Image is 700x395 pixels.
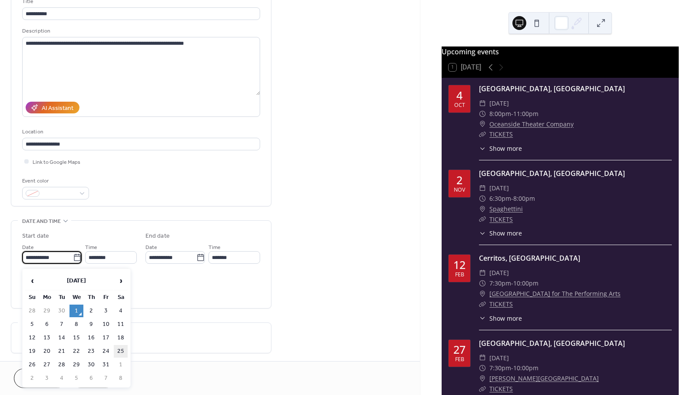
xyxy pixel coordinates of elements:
div: ​ [479,109,486,119]
td: 12 [25,332,39,344]
span: 10:00pm [513,278,538,289]
span: [DATE] [489,98,509,109]
a: TICKETS [489,215,513,223]
div: ​ [479,214,486,225]
span: › [114,272,127,289]
td: 1 [69,305,83,317]
a: [GEOGRAPHIC_DATA], [GEOGRAPHIC_DATA] [479,339,625,348]
div: Start date [22,232,49,241]
td: 19 [25,345,39,358]
td: 18 [114,332,128,344]
div: ​ [479,353,486,363]
div: ​ [479,183,486,193]
div: ​ [479,204,486,214]
button: ​Show more [479,229,522,238]
div: ​ [479,268,486,278]
button: ​Show more [479,314,522,323]
div: 27 [453,344,466,355]
span: 7:30pm [489,363,511,373]
button: ​Show more [479,144,522,153]
td: 25 [114,345,128,358]
td: 28 [55,358,69,371]
div: Location [22,127,258,136]
span: 11:00pm [513,109,538,119]
div: ​ [479,129,486,139]
td: 13 [40,332,54,344]
th: [DATE] [40,272,113,290]
td: 10 [99,318,113,331]
a: Spaghettini [489,204,523,214]
span: 7:30pm [489,278,511,289]
div: ​ [479,119,486,129]
td: 30 [84,358,98,371]
td: 23 [84,345,98,358]
a: Cerritos, [GEOGRAPHIC_DATA] [479,253,580,263]
div: ​ [479,144,486,153]
span: Show more [489,314,522,323]
span: ‹ [26,272,39,289]
td: 11 [114,318,128,331]
td: 16 [84,332,98,344]
td: 8 [114,372,128,385]
span: Time [85,243,97,252]
th: Fr [99,291,113,304]
td: 24 [99,345,113,358]
a: [GEOGRAPHIC_DATA], [GEOGRAPHIC_DATA] [479,84,625,93]
a: [GEOGRAPHIC_DATA], [GEOGRAPHIC_DATA] [479,169,625,178]
a: Oceanside Theater Company [489,119,574,129]
th: We [69,291,83,304]
div: ​ [479,299,486,309]
a: [PERSON_NAME][GEOGRAPHIC_DATA] [489,373,599,384]
span: - [511,278,513,289]
div: ​ [479,289,486,299]
span: - [511,193,513,204]
td: 6 [40,318,54,331]
div: 4 [456,90,462,101]
span: - [511,109,513,119]
td: 27 [40,358,54,371]
td: 15 [69,332,83,344]
div: ​ [479,193,486,204]
div: Upcoming events [442,46,679,57]
span: Date [22,243,34,252]
td: 9 [84,318,98,331]
span: Link to Google Maps [33,158,80,167]
td: 4 [55,372,69,385]
span: Date [145,243,157,252]
span: Time [208,243,221,252]
td: 8 [69,318,83,331]
td: 14 [55,332,69,344]
div: Feb [455,357,464,362]
span: 8:00pm [513,193,535,204]
button: Cancel [14,368,67,388]
span: 10:00pm [513,363,538,373]
div: 2 [456,175,462,186]
td: 5 [25,318,39,331]
div: ​ [479,384,486,394]
td: 28 [25,305,39,317]
a: TICKETS [489,300,513,308]
a: TICKETS [489,385,513,393]
div: ​ [479,363,486,373]
td: 31 [99,358,113,371]
td: 29 [69,358,83,371]
span: Show more [489,229,522,238]
div: Description [22,27,258,36]
td: 20 [40,345,54,358]
span: 8:00pm [489,109,511,119]
div: AI Assistant [42,104,73,113]
td: 17 [99,332,113,344]
td: 5 [69,372,83,385]
div: ​ [479,314,486,323]
span: [DATE] [489,353,509,363]
div: ​ [479,278,486,289]
th: Tu [55,291,69,304]
div: ​ [479,98,486,109]
span: - [511,363,513,373]
td: 21 [55,345,69,358]
td: 30 [55,305,69,317]
div: Event color [22,176,87,186]
a: [GEOGRAPHIC_DATA] for The Performing Arts [489,289,621,299]
span: Date and time [22,217,61,226]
